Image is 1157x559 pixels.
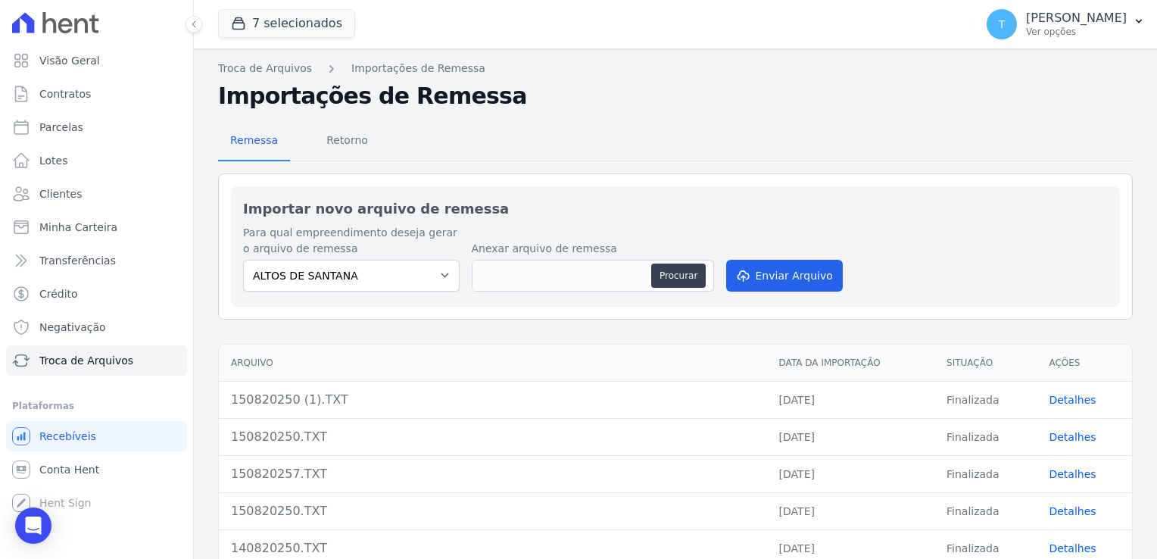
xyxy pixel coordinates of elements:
[975,3,1157,45] button: T [PERSON_NAME] Ver opções
[1049,542,1096,554] a: Detalhes
[767,381,934,418] td: [DATE]
[39,462,99,477] span: Conta Hent
[218,83,1133,110] h2: Importações de Remessa
[39,253,116,268] span: Transferências
[6,279,187,309] a: Crédito
[934,492,1037,529] td: Finalizada
[231,391,755,409] div: 150820250 (1).TXT
[1026,26,1127,38] p: Ver opções
[934,381,1037,418] td: Finalizada
[1049,468,1096,480] a: Detalhes
[767,492,934,529] td: [DATE]
[231,502,755,520] div: 150820250.TXT
[1037,345,1132,382] th: Ações
[472,241,714,257] label: Anexar arquivo de remessa
[39,429,96,444] span: Recebíveis
[12,397,181,415] div: Plataformas
[218,61,312,77] a: Troca de Arquivos
[6,421,187,451] a: Recebíveis
[6,345,187,376] a: Troca de Arquivos
[934,418,1037,455] td: Finalizada
[934,455,1037,492] td: Finalizada
[1049,394,1096,406] a: Detalhes
[15,507,51,544] div: Open Intercom Messenger
[6,212,187,242] a: Minha Carteira
[351,61,485,77] a: Importações de Remessa
[39,320,106,335] span: Negativação
[6,112,187,142] a: Parcelas
[231,539,755,557] div: 140820250.TXT
[39,86,91,101] span: Contratos
[6,145,187,176] a: Lotes
[6,245,187,276] a: Transferências
[243,225,460,257] label: Para qual empreendimento deseja gerar o arquivo de remessa
[39,220,117,235] span: Minha Carteira
[767,455,934,492] td: [DATE]
[767,345,934,382] th: Data da Importação
[39,120,83,135] span: Parcelas
[6,312,187,342] a: Negativação
[218,122,290,161] a: Remessa
[243,198,1108,219] h2: Importar novo arquivo de remessa
[39,53,100,68] span: Visão Geral
[39,153,68,168] span: Lotes
[651,264,706,288] button: Procurar
[6,179,187,209] a: Clientes
[1049,505,1096,517] a: Detalhes
[934,345,1037,382] th: Situação
[221,125,287,155] span: Remessa
[218,9,355,38] button: 7 selecionados
[219,345,767,382] th: Arquivo
[726,260,843,292] button: Enviar Arquivo
[218,61,1133,77] nav: Breadcrumb
[231,428,755,446] div: 150820250.TXT
[1026,11,1127,26] p: [PERSON_NAME]
[6,454,187,485] a: Conta Hent
[39,286,78,301] span: Crédito
[6,45,187,76] a: Visão Geral
[314,122,380,161] a: Retorno
[231,465,755,483] div: 150820257.TXT
[6,79,187,109] a: Contratos
[317,125,377,155] span: Retorno
[999,19,1006,30] span: T
[39,186,82,201] span: Clientes
[1049,431,1096,443] a: Detalhes
[767,418,934,455] td: [DATE]
[39,353,133,368] span: Troca de Arquivos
